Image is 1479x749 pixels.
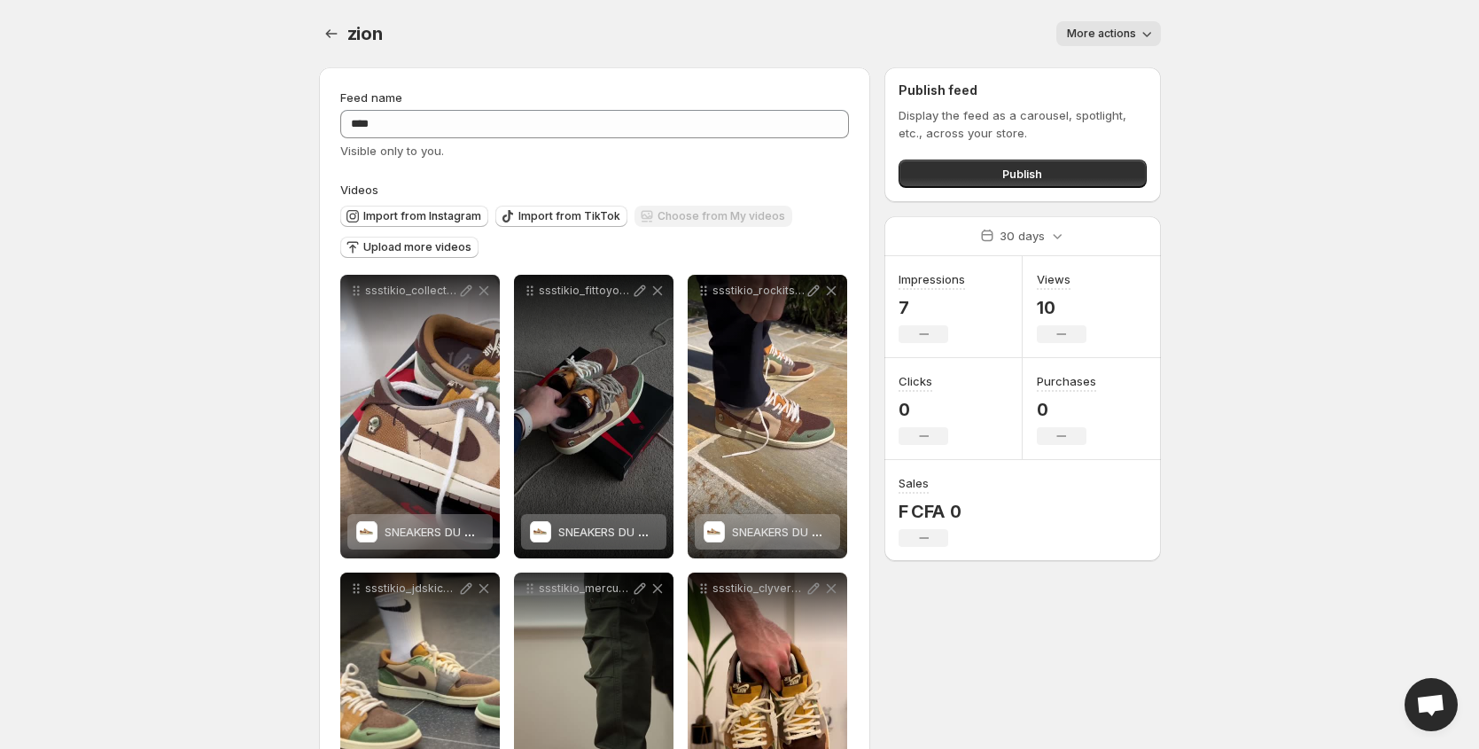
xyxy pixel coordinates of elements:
h2: Publish feed [899,82,1146,99]
p: F CFA 0 [899,501,961,522]
div: ssstikio_collectkickspt_1754788584585SNEAKERS DU MOMENTSNEAKERS DU MOMENT [340,275,500,558]
button: Upload more videos [340,237,479,258]
div: ssstikio_rockitsneakers_1754788411526SNEAKERS DU MOMENTSNEAKERS DU MOMENT [688,275,847,558]
p: 0 [899,399,948,420]
p: ssstikio_clyver23_1754788384685 [712,581,805,596]
button: Import from TikTok [495,206,627,227]
span: Upload more videos [363,240,471,254]
span: Feed name [340,90,402,105]
p: 30 days [1000,227,1045,245]
span: Visible only to you. [340,144,444,158]
p: 0 [1037,399,1096,420]
button: More actions [1056,21,1161,46]
button: Publish [899,160,1146,188]
button: Import from Instagram [340,206,488,227]
h3: Clicks [899,372,932,390]
p: ssstikio_rockitsneakers_1754788411526 [712,284,805,298]
span: SNEAKERS DU MOMENT [558,525,689,539]
p: ssstikio_collectkickspt_1754788584585 [365,284,457,298]
span: More actions [1067,27,1136,41]
span: Import from TikTok [518,209,620,223]
span: Import from Instagram [363,209,481,223]
p: 7 [899,297,965,318]
h3: Purchases [1037,372,1096,390]
span: SNEAKERS DU MOMENT [385,525,515,539]
h3: Sales [899,474,929,492]
p: Display the feed as a carousel, spotlight, etc., across your store. [899,106,1146,142]
span: Publish [1002,165,1042,183]
span: SNEAKERS DU MOMENT [732,525,862,539]
h3: Impressions [899,270,965,288]
span: Videos [340,183,378,197]
div: ssstikio_fittoyourfeetyeg_1754788400509SNEAKERS DU MOMENTSNEAKERS DU MOMENT [514,275,673,558]
span: zion [347,23,383,44]
h3: Views [1037,270,1070,288]
p: ssstikio_mercurialkicks_1754788355007 [539,581,631,596]
p: ssstikio_jdskicksph_1754788510913 [365,581,457,596]
button: Settings [319,21,344,46]
a: Open chat [1405,678,1458,731]
p: ssstikio_fittoyourfeetyeg_1754788400509 [539,284,631,298]
p: 10 [1037,297,1086,318]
